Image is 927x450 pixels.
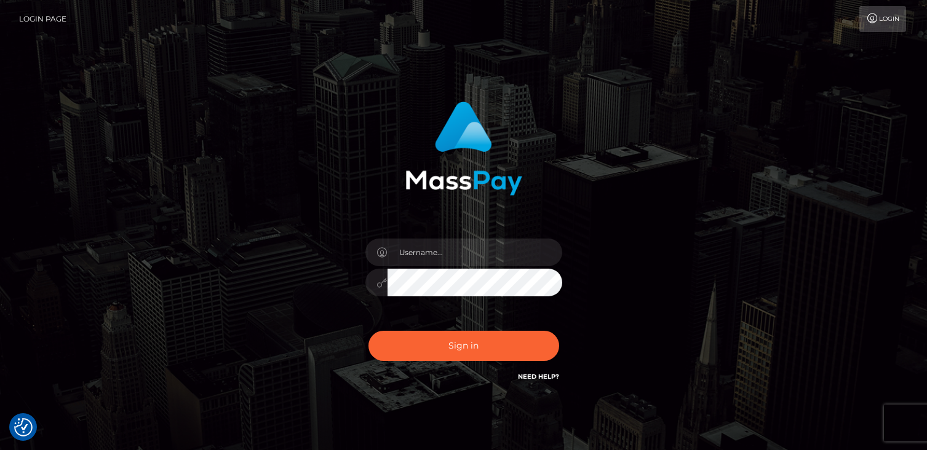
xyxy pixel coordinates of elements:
input: Username... [388,239,562,266]
a: Login [859,6,906,32]
a: Login Page [19,6,66,32]
button: Consent Preferences [14,418,33,436]
img: MassPay Login [405,101,522,195]
img: Revisit consent button [14,418,33,436]
button: Sign in [368,331,559,361]
a: Need Help? [518,373,559,381]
